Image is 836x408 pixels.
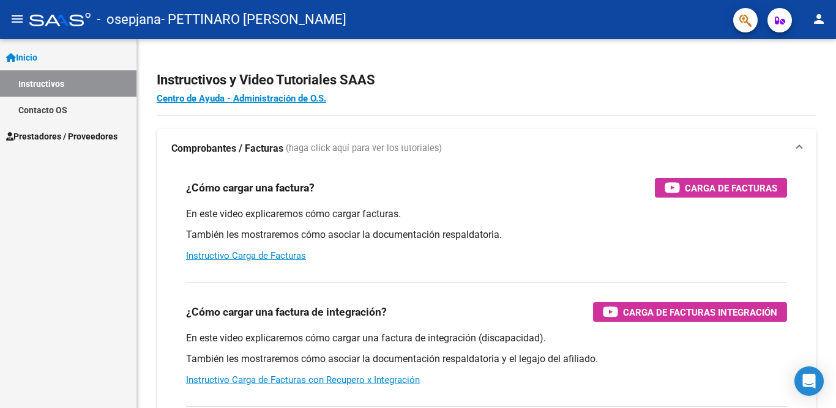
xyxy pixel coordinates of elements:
[186,374,420,385] a: Instructivo Carga de Facturas con Recupero x Integración
[186,207,787,221] p: En este video explicaremos cómo cargar facturas.
[186,179,315,196] h3: ¿Cómo cargar una factura?
[161,6,346,33] span: - PETTINARO [PERSON_NAME]
[186,228,787,242] p: También les mostraremos cómo asociar la documentación respaldatoria.
[685,180,777,196] span: Carga de Facturas
[186,352,787,366] p: También les mostraremos cómo asociar la documentación respaldatoria y el legajo del afiliado.
[623,305,777,320] span: Carga de Facturas Integración
[157,129,816,168] mat-expansion-panel-header: Comprobantes / Facturas (haga click aquí para ver los tutoriales)
[186,303,387,321] h3: ¿Cómo cargar una factura de integración?
[10,12,24,26] mat-icon: menu
[6,130,118,143] span: Prestadores / Proveedores
[6,51,37,64] span: Inicio
[171,142,283,155] strong: Comprobantes / Facturas
[593,302,787,322] button: Carga de Facturas Integración
[794,366,824,396] div: Open Intercom Messenger
[186,332,787,345] p: En este video explicaremos cómo cargar una factura de integración (discapacidad).
[655,178,787,198] button: Carga de Facturas
[186,250,306,261] a: Instructivo Carga de Facturas
[812,12,826,26] mat-icon: person
[286,142,442,155] span: (haga click aquí para ver los tutoriales)
[157,93,326,104] a: Centro de Ayuda - Administración de O.S.
[157,69,816,92] h2: Instructivos y Video Tutoriales SAAS
[97,6,161,33] span: - osepjana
